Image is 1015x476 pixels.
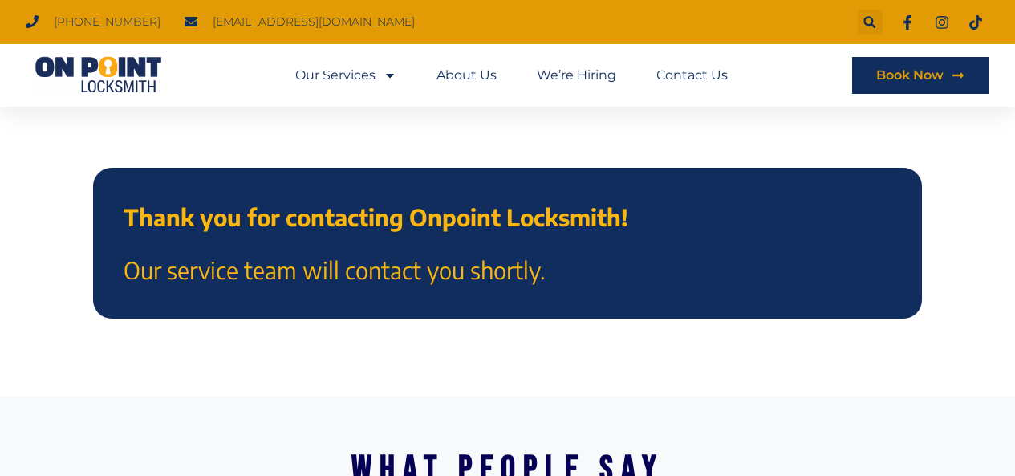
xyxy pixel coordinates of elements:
div: Search [858,10,883,35]
p: Our service team will contact you shortly. [124,251,891,288]
a: Contact Us [656,57,728,94]
a: Book Now [852,57,989,94]
nav: Menu [295,57,728,94]
a: We’re Hiring [537,57,616,94]
a: Our Services [295,57,396,94]
span: [PHONE_NUMBER] [50,11,160,33]
span: [EMAIL_ADDRESS][DOMAIN_NAME] [209,11,415,33]
p: Thank you for contacting Onpoint Locksmith! [124,198,891,235]
span: Book Now [876,69,944,82]
a: About Us [436,57,497,94]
